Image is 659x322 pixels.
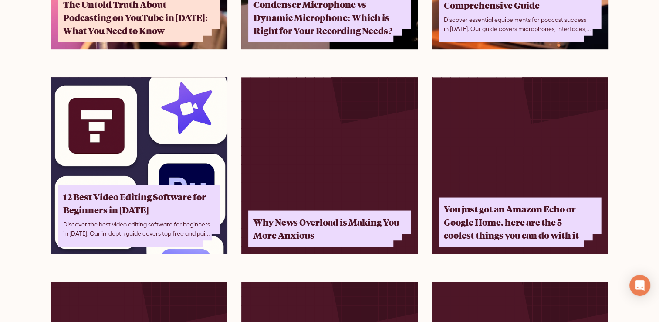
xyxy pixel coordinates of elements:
[629,275,650,296] div: Open Intercom Messenger
[51,77,227,254] img: 12 Best Video Editing Software for Beginners in 2025
[432,77,608,254] a: You just got an Amazon Echo or Google Home, here are the 5 coolest things you can do with it
[63,216,210,238] div: Discover the best video editing software for beginners in [DATE]. Our in-depth guide covers top f...
[51,77,227,254] a: 12 Best Video Editing Software for Beginners in [DATE]Discover the best video editing software fo...
[241,77,418,254] a: Why News Overload is Making You More Anxious
[63,190,210,216] div: 12 Best Video Editing Software for Beginners in [DATE]
[444,12,591,34] div: Discover essential equipements for podcast success in [DATE]. Our guide covers microphones, inter...
[444,202,591,242] div: You just got an Amazon Echo or Google Home, here are the 5 coolest things you can do with it
[253,216,400,242] div: Why News Overload is Making You More Anxious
